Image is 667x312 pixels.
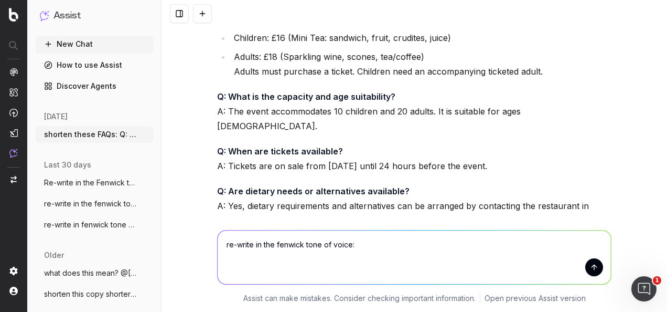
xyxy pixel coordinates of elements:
[243,293,476,304] p: Assist can make mistakes. Consider checking important information.
[10,176,17,183] img: Switch project
[231,49,611,79] li: Adults: £18 (Sparkling wine, scones, tea/coffee) Adults must purchase a ticket. Children need an ...
[44,220,136,230] span: re-write in fenwick tone of voice: [PERSON_NAME]
[36,57,153,74] a: How to use Assist
[9,8,18,22] img: Botify logo
[217,89,611,133] p: A: The event accommodates 10 children and 20 adults. It is suitable for ages [DEMOGRAPHIC_DATA].
[44,268,136,278] span: what does this mean? @[PERSON_NAME]-Pepra I'
[40,11,49,20] img: Assist
[631,276,657,301] iframe: Intercom live chat
[44,250,64,261] span: older
[217,186,410,196] strong: Q: Are dietary needs or alternatives available?
[36,195,153,212] button: re-write in the fenwick tone of voice:
[40,8,149,23] button: Assist
[44,178,136,188] span: Re-write in the Fenwick tone of voice:
[218,231,611,284] textarea: re-write in the fenwick tone of voice:
[53,8,81,23] h1: Assist
[9,129,18,137] img: Studio
[217,144,611,173] p: A: Tickets are on sale from [DATE] until 24 hours before the event.
[36,286,153,303] button: shorten this copy shorter and snappier:
[217,91,395,102] strong: Q: What is the capacity and age suitability?
[44,199,136,209] span: re-write in the fenwick tone of voice:
[44,129,136,140] span: shorten these FAQs: Q: How long is the e
[9,267,18,275] img: Setting
[217,184,611,228] p: A: Yes, dietary requirements and alternatives can be arranged by contacting the restaurant in adv...
[9,88,18,97] img: Intelligence
[36,265,153,282] button: what does this mean? @[PERSON_NAME]-Pepra I'
[36,36,153,53] button: New Chat
[485,293,586,304] a: Open previous Assist version
[44,160,91,170] span: last 30 days
[653,276,661,285] span: 1
[36,78,153,95] a: Discover Agents
[44,111,68,122] span: [DATE]
[9,68,18,76] img: Analytics
[217,146,343,157] strong: Q: When are tickets available?
[9,149,18,158] img: Assist
[231,30,611,45] li: Children: £16 (Mini Tea: sandwich, fruit, crudites, juice)
[9,287,18,295] img: My account
[36,126,153,143] button: shorten these FAQs: Q: How long is the e
[36,174,153,191] button: Re-write in the Fenwick tone of voice:
[9,108,18,117] img: Activation
[36,216,153,233] button: re-write in fenwick tone of voice: [PERSON_NAME]
[44,289,136,299] span: shorten this copy shorter and snappier:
